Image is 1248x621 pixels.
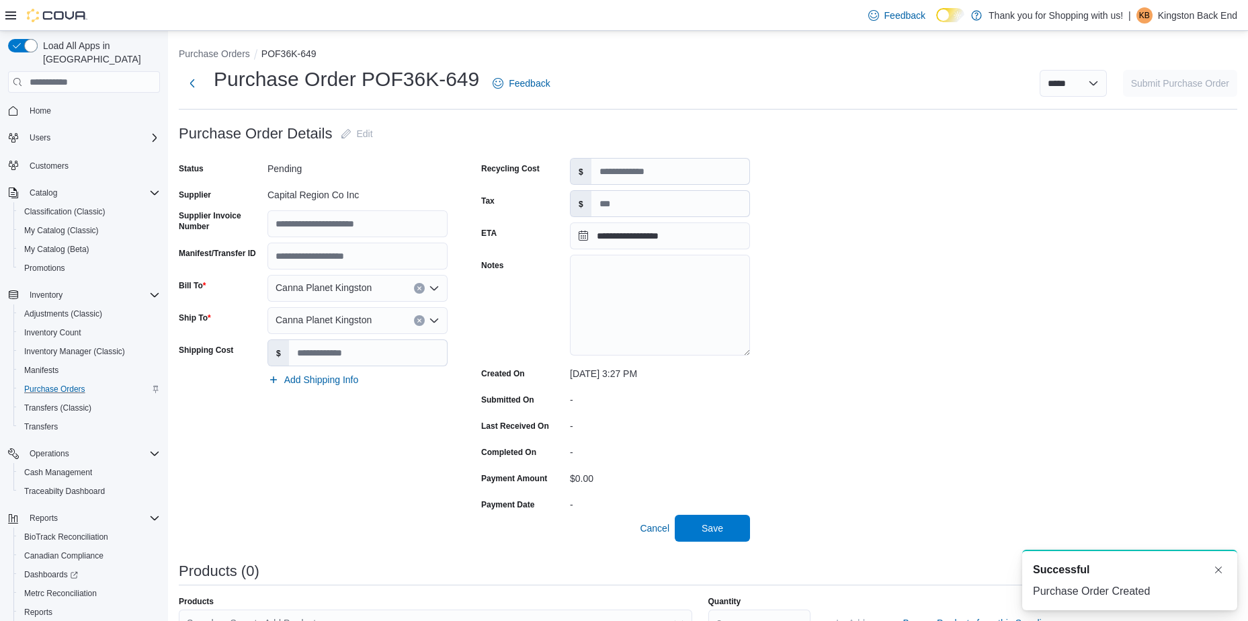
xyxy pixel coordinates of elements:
div: Notification [1033,562,1226,578]
label: Payment Amount [481,473,547,484]
a: Promotions [19,260,71,276]
span: Adjustments (Classic) [24,308,102,319]
span: BioTrack Reconciliation [19,529,160,545]
span: Canna Planet Kingston [276,312,372,328]
button: My Catalog (Beta) [13,240,165,259]
a: Manifests [19,362,64,378]
label: Products [179,596,214,607]
label: Bill To [179,280,206,291]
button: Purchase Orders [13,380,165,399]
span: Edit [357,127,373,140]
span: Traceabilty Dashboard [19,483,160,499]
button: Customers [3,155,165,175]
span: Catalog [30,188,57,198]
span: Reports [24,510,160,526]
label: Manifest/Transfer ID [179,248,256,259]
a: Transfers (Classic) [19,400,97,416]
p: Thank you for Shopping with us! [989,7,1123,24]
span: Operations [30,448,69,459]
a: Metrc Reconciliation [19,585,102,602]
span: Load All Apps in [GEOGRAPHIC_DATA] [38,39,160,66]
button: Clear input [414,283,425,294]
span: Catalog [24,185,160,201]
label: Last Received On [481,421,549,431]
button: Cancel [634,515,675,542]
span: Metrc Reconciliation [24,588,97,599]
span: Reports [19,604,160,620]
button: Submit Purchase Order [1123,70,1237,97]
button: Edit [335,120,378,147]
span: KB [1139,7,1150,24]
span: Inventory Manager (Classic) [24,346,125,357]
img: Cova [27,9,87,22]
a: Reports [19,604,58,620]
div: Purchase Order Created [1033,583,1226,599]
button: Open list of options [429,283,440,294]
label: Status [179,163,204,174]
div: Capital Region Co Inc [267,184,448,200]
span: Cash Management [19,464,160,481]
a: My Catalog (Beta) [19,241,95,257]
span: Dashboards [19,567,160,583]
button: Users [3,128,165,147]
span: Transfers [24,421,58,432]
span: Users [30,132,50,143]
span: Customers [30,161,69,171]
span: Home [24,102,160,119]
span: Cancel [640,522,669,535]
button: Clear input [414,315,425,326]
div: Pending [267,158,448,174]
button: Operations [24,446,75,462]
a: Inventory Count [19,325,87,341]
span: Cash Management [24,467,92,478]
button: POF36K-649 [261,48,317,59]
button: Reports [3,509,165,528]
label: $ [571,191,591,216]
a: Dashboards [13,565,165,584]
a: Inventory Manager (Classic) [19,343,130,360]
button: Users [24,130,56,146]
span: Reports [30,513,58,524]
a: Cash Management [19,464,97,481]
span: Purchase Orders [24,384,85,395]
label: Created On [481,368,525,379]
span: Reports [24,607,52,618]
span: Customers [24,157,160,173]
a: My Catalog (Classic) [19,222,104,239]
a: Home [24,103,56,119]
label: Tax [481,196,495,206]
p: | [1128,7,1131,24]
label: ETA [481,228,497,239]
span: Home [30,106,51,116]
button: Dismiss toast [1210,562,1226,578]
button: Add Shipping Info [263,366,364,393]
span: Promotions [19,260,160,276]
span: Submit Purchase Order [1131,77,1229,90]
button: Home [3,101,165,120]
button: Traceabilty Dashboard [13,482,165,501]
h3: Products (0) [179,563,259,579]
button: Transfers [13,417,165,436]
button: Reports [24,510,63,526]
span: Manifests [24,365,58,376]
label: Supplier [179,190,211,200]
button: Inventory Manager (Classic) [13,342,165,361]
div: - [570,442,750,458]
label: Supplier Invoice Number [179,210,262,232]
span: Adjustments (Classic) [19,306,160,322]
div: $0.00 [570,468,750,484]
button: Adjustments (Classic) [13,304,165,323]
button: Next [179,70,206,97]
button: Catalog [24,185,63,201]
button: Purchase Orders [179,48,250,59]
span: Inventory [30,290,63,300]
span: Inventory Count [24,327,81,338]
button: Inventory Count [13,323,165,342]
span: My Catalog (Beta) [19,241,160,257]
span: My Catalog (Classic) [24,225,99,236]
span: Add Shipping Info [284,373,359,386]
button: Catalog [3,183,165,202]
a: Adjustments (Classic) [19,306,108,322]
p: Kingston Back End [1158,7,1237,24]
span: My Catalog (Beta) [24,244,89,255]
